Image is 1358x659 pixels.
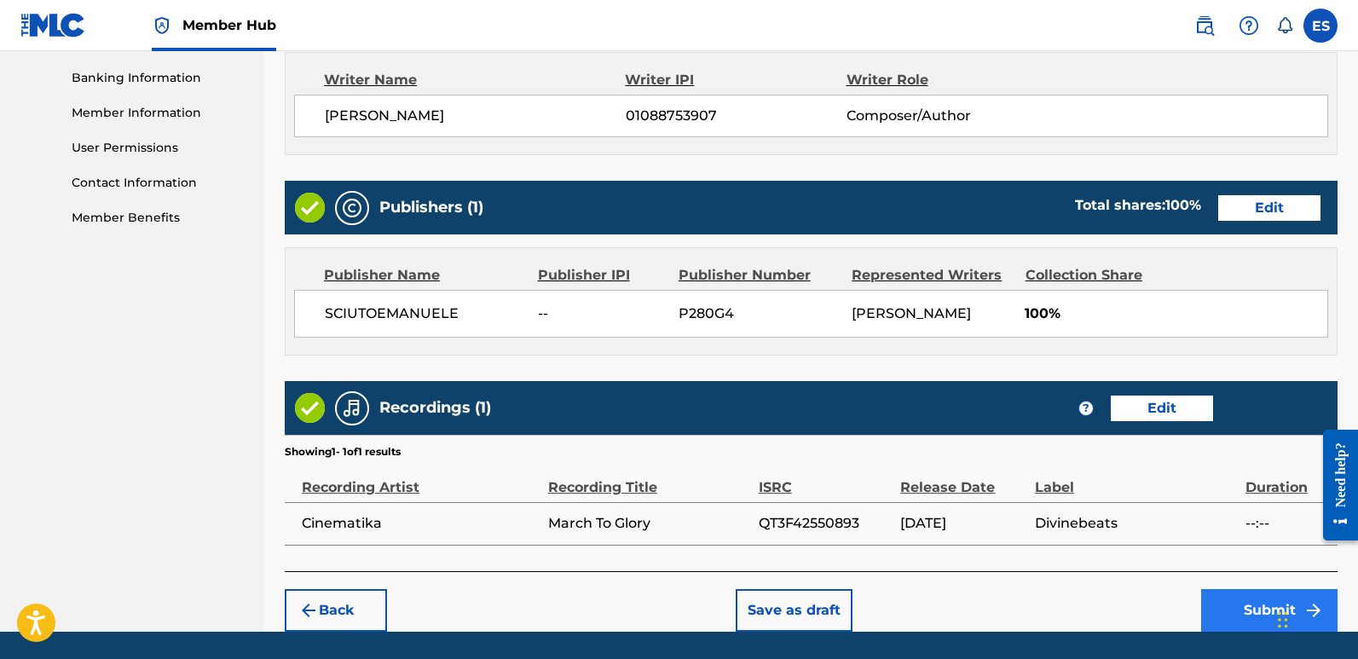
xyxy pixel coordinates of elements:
a: Banking Information [72,69,244,87]
div: Help [1232,9,1266,43]
div: Publisher Number [679,265,839,286]
img: Top Rightsholder [152,15,172,36]
span: P280G4 [679,303,839,324]
a: Contact Information [72,174,244,192]
div: User Menu [1303,9,1338,43]
button: Back [285,589,387,632]
button: Edit [1218,195,1320,221]
img: Valid [295,393,325,423]
div: Publisher Name [324,265,525,286]
a: Public Search [1188,9,1222,43]
div: Writer Name [324,70,625,90]
div: Represented Writers [852,265,1012,286]
img: Recordings [342,398,362,419]
a: Member Benefits [72,209,244,227]
div: Writer IPI [625,70,846,90]
div: Writer Role [847,70,1048,90]
span: 01088753907 [626,106,847,126]
span: --:-- [1245,513,1329,534]
img: search [1194,15,1215,36]
span: QT3F42550893 [759,513,893,534]
div: Release Date [900,460,1026,498]
span: March To Glory [548,513,750,534]
span: 100 % [1165,197,1201,213]
span: Cinematika [302,513,540,534]
div: Notifications [1276,17,1293,34]
img: Publishers [342,198,362,218]
div: Ziehen [1278,594,1288,645]
span: [PERSON_NAME] [325,106,626,126]
div: Label [1035,460,1237,498]
img: Valid [295,193,325,223]
p: Showing 1 - 1 of 1 results [285,444,401,460]
a: Member Information [72,104,244,122]
div: Recording Title [548,460,750,498]
h5: Publishers (1) [379,198,483,217]
div: ISRC [759,460,893,498]
img: help [1239,15,1259,36]
iframe: Resource Center [1310,417,1358,554]
span: -- [538,303,666,324]
span: Divinebeats [1035,513,1237,534]
img: 7ee5dd4eb1f8a8e3ef2f.svg [298,600,319,621]
button: Submit [1201,589,1338,632]
button: Save as draft [736,589,852,632]
div: Collection Share [1026,265,1176,286]
span: [PERSON_NAME] [852,305,971,321]
a: User Permissions [72,139,244,157]
div: Recording Artist [302,460,540,498]
span: 100% [1025,303,1327,324]
span: Composer/Author [847,106,1047,126]
span: SCIUTOEMANUELE [325,303,525,324]
span: ? [1079,402,1093,415]
iframe: Chat Widget [1273,577,1358,659]
img: MLC Logo [20,13,86,38]
div: Publisher IPI [538,265,666,286]
h5: Recordings (1) [379,398,491,418]
span: [DATE] [900,513,1026,534]
div: Total shares: [1075,195,1201,216]
div: Duration [1245,460,1329,498]
button: Edit [1111,396,1213,421]
span: Member Hub [182,15,276,35]
div: Chat-Widget [1273,577,1358,659]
